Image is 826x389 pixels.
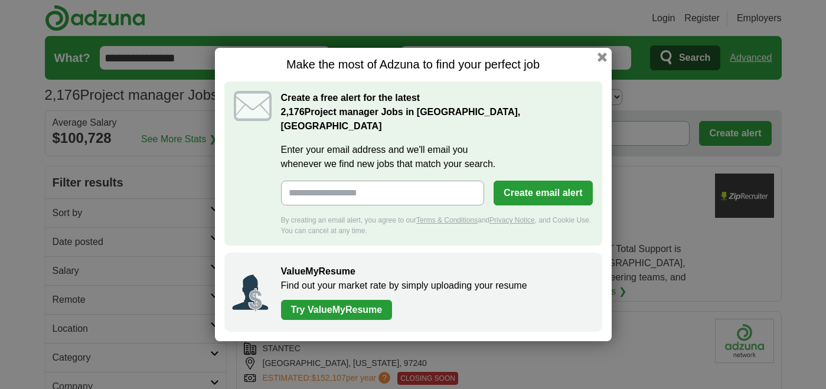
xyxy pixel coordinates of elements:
img: icon_email.svg [234,91,272,121]
h1: Make the most of Adzuna to find your perfect job [224,57,602,72]
label: Enter your email address and we'll email you whenever we find new jobs that match your search. [281,143,593,171]
h2: ValueMyResume [281,264,590,279]
h2: Create a free alert for the latest [281,91,593,133]
div: By creating an email alert, you agree to our and , and Cookie Use. You can cancel at any time. [281,215,593,236]
button: Create email alert [494,181,592,205]
span: 2,176 [281,105,305,119]
a: Privacy Notice [489,216,535,224]
strong: Project manager Jobs in [GEOGRAPHIC_DATA], [GEOGRAPHIC_DATA] [281,107,521,131]
a: Terms & Conditions [416,216,478,224]
p: Find out your market rate by simply uploading your resume [281,279,590,293]
a: Try ValueMyResume [281,300,393,320]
